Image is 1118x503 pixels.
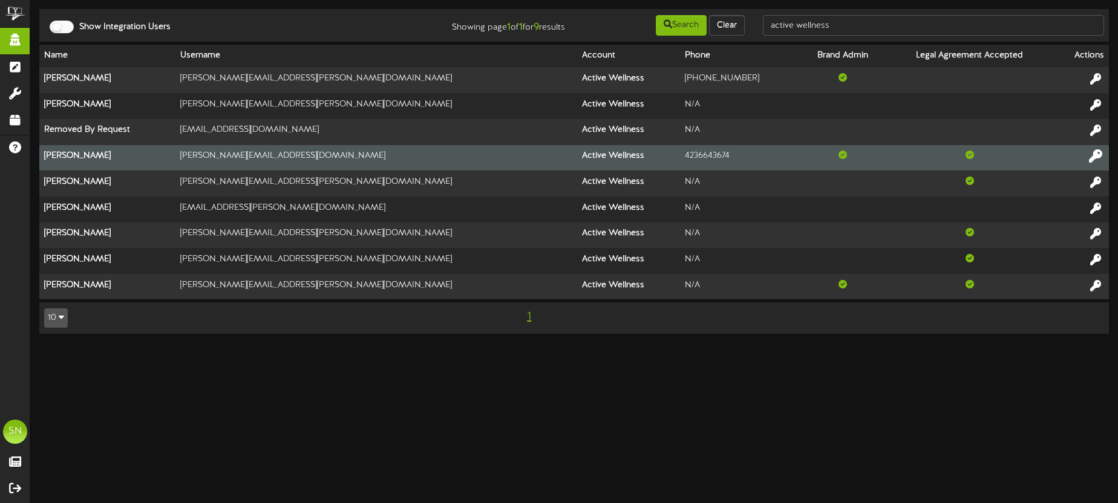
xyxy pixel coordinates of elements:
[577,196,680,222] th: Active Wellness
[39,222,175,248] th: [PERSON_NAME]
[44,308,68,328] button: 10
[577,93,680,119] th: Active Wellness
[680,196,800,222] td: N/A
[175,45,577,67] th: Username
[1053,45,1109,67] th: Actions
[680,119,800,145] td: N/A
[175,93,577,119] td: [PERSON_NAME][EMAIL_ADDRESS][PERSON_NAME][DOMAIN_NAME]
[534,22,539,33] strong: 9
[175,274,577,299] td: [PERSON_NAME][EMAIL_ADDRESS][PERSON_NAME][DOMAIN_NAME]
[577,170,680,196] th: Active Wellness
[394,14,574,34] div: Showing page of for results
[175,170,577,196] td: [PERSON_NAME][EMAIL_ADDRESS][PERSON_NAME][DOMAIN_NAME]
[39,248,175,274] th: [PERSON_NAME]
[507,22,511,33] strong: 1
[524,310,534,323] span: 1
[680,67,800,93] td: [PHONE_NUMBER]
[39,45,175,67] th: Name
[577,222,680,248] th: Active Wellness
[886,45,1053,67] th: Legal Agreement Accepted
[577,119,680,145] th: Active Wellness
[39,170,175,196] th: [PERSON_NAME]
[680,170,800,196] td: N/A
[175,119,577,145] td: [EMAIL_ADDRESS][DOMAIN_NAME]
[39,274,175,299] th: [PERSON_NAME]
[39,67,175,93] th: [PERSON_NAME]
[175,248,577,274] td: [PERSON_NAME][EMAIL_ADDRESS][PERSON_NAME][DOMAIN_NAME]
[656,15,707,36] button: Search
[70,21,171,33] label: Show Integration Users
[680,248,800,274] td: N/A
[519,22,523,33] strong: 1
[577,145,680,171] th: Active Wellness
[175,145,577,171] td: [PERSON_NAME][EMAIL_ADDRESS][DOMAIN_NAME]
[680,45,800,67] th: Phone
[577,67,680,93] th: Active Wellness
[175,67,577,93] td: [PERSON_NAME][EMAIL_ADDRESS][PERSON_NAME][DOMAIN_NAME]
[577,45,680,67] th: Account
[680,222,800,248] td: N/A
[709,15,745,36] button: Clear
[680,274,800,299] td: N/A
[175,196,577,222] td: [EMAIL_ADDRESS][PERSON_NAME][DOMAIN_NAME]
[3,420,27,444] div: SN
[577,248,680,274] th: Active Wellness
[577,274,680,299] th: Active Wellness
[763,15,1104,36] input: -- Search --
[39,196,175,222] th: [PERSON_NAME]
[39,93,175,119] th: [PERSON_NAME]
[680,93,800,119] td: N/A
[39,119,175,145] th: Removed By Request
[175,222,577,248] td: [PERSON_NAME][EMAIL_ADDRESS][PERSON_NAME][DOMAIN_NAME]
[680,145,800,171] td: 4236643674
[800,45,886,67] th: Brand Admin
[39,145,175,171] th: [PERSON_NAME]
